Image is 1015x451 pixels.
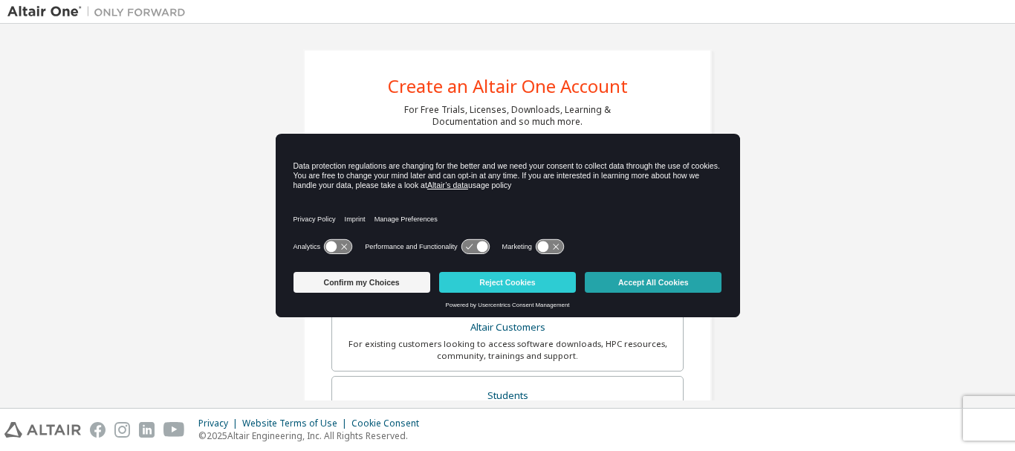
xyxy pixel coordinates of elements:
div: For Free Trials, Licenses, Downloads, Learning & Documentation and so much more. [404,104,611,128]
div: For existing customers looking to access software downloads, HPC resources, community, trainings ... [341,338,674,362]
img: instagram.svg [114,422,130,438]
div: Students [341,386,674,406]
div: Website Terms of Use [242,418,351,429]
p: © 2025 Altair Engineering, Inc. All Rights Reserved. [198,429,428,442]
div: Create an Altair One Account [388,77,628,95]
img: linkedin.svg [139,422,155,438]
img: youtube.svg [163,422,185,438]
img: Altair One [7,4,193,19]
div: Privacy [198,418,242,429]
div: Cookie Consent [351,418,428,429]
div: Altair Customers [341,317,674,338]
img: facebook.svg [90,422,106,438]
img: altair_logo.svg [4,422,81,438]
